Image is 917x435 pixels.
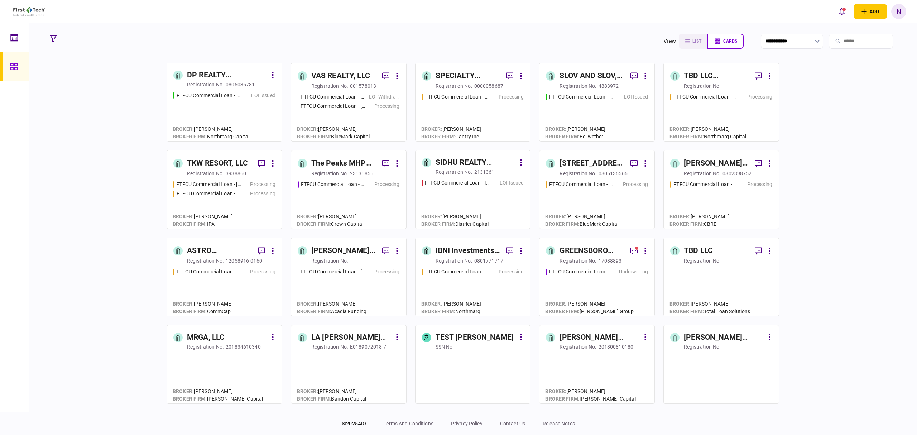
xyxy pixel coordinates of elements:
a: SIDHU REALTY CAPITAL, LLCregistration no.2131361FTFCU Commercial Loan - 1569 Main Street MarionLO... [415,150,531,229]
span: broker firm : [545,221,580,227]
div: registration no. [560,257,596,264]
span: broker firm : [173,309,207,314]
span: Broker : [297,126,318,132]
div: [PERSON_NAME] & [PERSON_NAME] PROPERTY HOLDINGS, LLC [684,158,749,169]
span: Broker : [545,214,566,219]
button: list [679,34,707,49]
div: 201834610340 [226,343,261,350]
a: SLOV AND SLOV, LLCregistration no.4883972FTFCU Commercial Loan - 1639 Alameda Ave Lakewood OHLOI ... [539,63,655,142]
a: terms and conditions [384,421,433,426]
div: Northmarq Capital [669,133,746,140]
div: FTFCU Commercial Loan - 1402 Boone Street [176,181,241,188]
div: registration no. [684,170,721,177]
div: Processing [250,181,275,188]
div: [PERSON_NAME] [545,300,634,308]
div: [PERSON_NAME] [173,213,233,220]
span: broker firm : [421,134,456,139]
div: Bellwether [545,133,605,140]
div: [PERSON_NAME] Capital [173,395,263,403]
div: registration no. [684,343,721,350]
div: E0189072018-7 [350,343,387,350]
div: registration no. [560,82,596,90]
div: LA [PERSON_NAME] LLC. [311,332,392,343]
div: BlueMark Capital [545,220,618,228]
span: Broker : [297,388,318,394]
div: Crown Capital [297,220,363,228]
span: broker firm : [421,221,456,227]
div: registration no. [560,343,596,350]
div: 201800810180 [599,343,634,350]
div: 0801771717 [474,257,503,264]
a: GREENSBORO ESTATES LLCregistration no.17088893FTFCU Commercial Loan - 1770 Allens Circle Greensbo... [539,238,655,316]
a: MRGA, LLCregistration no.201834610340Broker:[PERSON_NAME]broker firm:[PERSON_NAME] Capital [167,325,282,404]
span: broker firm : [421,309,456,314]
span: broker firm : [297,309,331,314]
div: 0805036781 [226,81,255,88]
span: broker firm : [173,396,207,402]
a: [PERSON_NAME] COMMONS INVESTMENTS, LLCregistration no.201800810180Broker:[PERSON_NAME]broker firm... [539,325,655,404]
div: Processing [250,190,275,197]
div: Bandon Capital [297,395,366,403]
span: Broker : [669,214,691,219]
div: District Capital [421,220,489,228]
div: FTFCU Commercial Loan - 513 E Caney Street Wharton TX [673,181,738,188]
div: Acadia Funding [297,308,366,315]
div: FTFCU Commercial Loan - 566 W Farm to Market 1960 [177,92,241,99]
div: [PERSON_NAME] [173,300,233,308]
div: 0000058687 [474,82,503,90]
div: Total Loan Solutions [669,308,750,315]
div: FTFCU Commercial Loan - 1639 Alameda Ave Lakewood OH [549,93,614,101]
span: broker firm : [669,221,704,227]
div: MRGA, LLC [187,332,225,343]
span: Broker : [545,388,566,394]
div: 23131855 [350,170,373,177]
div: CommCap [173,308,233,315]
div: registration no. [311,82,348,90]
a: TKW RESORT, LLCregistration no.3938860FTFCU Commercial Loan - 1402 Boone StreetProcessingFTFCU Co... [167,150,282,229]
span: Broker : [297,214,318,219]
div: FTFCU Commercial Loan - 6 Dunbar Rd Monticello NY [301,268,365,276]
div: TKW RESORT, LLC [187,158,248,169]
a: [PERSON_NAME] Revocable Trustregistration no. [663,325,779,404]
span: cards [723,39,737,44]
button: cards [707,34,744,49]
div: 3938860 [226,170,246,177]
div: [PERSON_NAME] [545,388,635,395]
div: [PERSON_NAME] [421,125,481,133]
div: [PERSON_NAME] [545,213,618,220]
div: Processing [374,102,399,110]
a: The Peaks MHP LLCregistration no.23131855FTFCU Commercial Loan - 6110 N US Hwy 89 Flagstaff AZPro... [291,150,407,229]
div: [PERSON_NAME] [297,125,370,133]
div: CBRE [669,220,730,228]
div: [PERSON_NAME] [545,125,605,133]
div: ASTRO PROPERTIES LLC [187,245,252,257]
div: FTFCU Commercial Loan - 1770 Allens Circle Greensboro GA [549,268,614,276]
div: FTFCU Commercial Loan - 2410 Charleston Highway [177,190,241,197]
div: TBD LLC ([GEOGRAPHIC_DATA]) [684,70,749,82]
div: Gantry Inc. [421,133,481,140]
div: Processing [250,268,275,276]
div: FTFCU Commercial Loan - 1151-B Hospital Way Pocatello [425,93,490,101]
div: registration no. [311,343,348,350]
button: open adding identity options [854,4,887,19]
a: release notes [543,421,575,426]
span: Broker : [545,301,566,307]
div: [PERSON_NAME] [173,388,263,395]
div: SSN no. [436,343,454,350]
span: broker firm : [173,221,207,227]
a: privacy policy [451,421,482,426]
div: registration no. [187,257,224,264]
div: Underwriting [619,268,648,276]
div: [PERSON_NAME] [173,125,249,133]
div: 0802398752 [722,170,752,177]
div: [PERSON_NAME] Group [545,308,634,315]
span: Broker : [173,301,194,307]
div: FTFCU Commercial Loan - 1882 New Scotland Road [301,93,365,101]
span: Broker : [421,126,442,132]
div: registration no. [311,170,348,177]
div: 12058916-0160 [226,257,262,264]
a: SPECIALTY PROPERTIES LLCregistration no.0000058687FTFCU Commercial Loan - 1151-B Hospital Way Poc... [415,63,531,142]
div: Northmarq [421,308,481,315]
a: [STREET_ADDRESS], LLCregistration no.0805136566FTFCU Commercial Loan - 503 E 6th Street Del RioPr... [539,150,655,229]
span: broker firm : [545,396,580,402]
